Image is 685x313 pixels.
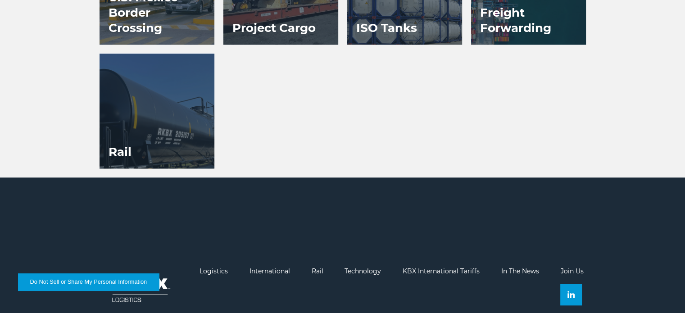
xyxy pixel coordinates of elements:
a: Technology [345,267,381,275]
img: kbx logo [102,268,178,313]
a: Rail [312,267,323,275]
a: KBX International Tariffs [403,267,480,275]
img: Linkedin [567,291,575,298]
h3: ISO Tanks [347,11,426,45]
a: In The News [501,267,539,275]
h3: Project Cargo [223,11,325,45]
h3: Rail [100,135,141,168]
a: Rail [100,54,214,168]
a: Logistics [200,267,228,275]
button: Do Not Sell or Share My Personal Information [18,273,159,290]
a: International [250,267,290,275]
a: Join Us [560,267,583,275]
